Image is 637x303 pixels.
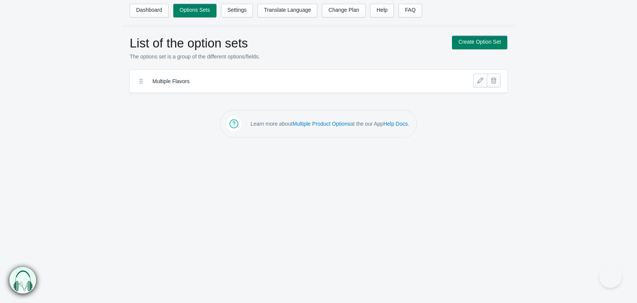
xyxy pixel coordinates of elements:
p: Learn more about at the our App . [251,120,409,128]
a: Multiple Product Options [292,121,350,127]
img: bxm.png [8,267,35,294]
a: Change Plan [322,4,366,17]
a: Create Option Set [452,36,507,49]
a: FAQ [399,4,422,17]
a: Help [370,4,394,17]
iframe: Toggle Customer Support [599,265,622,288]
a: Dashboard [130,4,169,17]
a: Options Sets [173,4,217,17]
p: The options set is a group of the different options/fields. [130,53,444,60]
a: Help Docs [383,121,408,127]
a: Settings [221,4,253,17]
label: Multiple Flavors [152,77,429,85]
a: Translate Language [257,4,317,17]
h1: List of the option sets [130,36,444,51]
